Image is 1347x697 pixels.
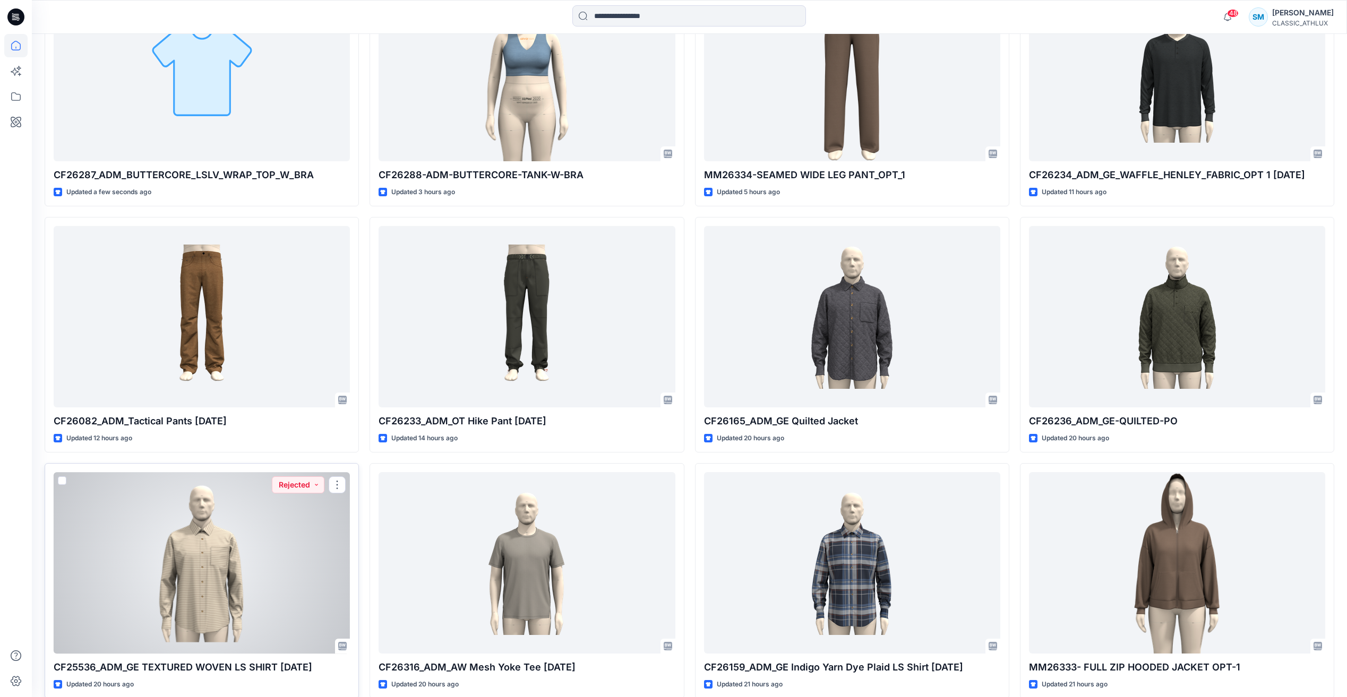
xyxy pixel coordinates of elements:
p: CF26234_ADM_GE_WAFFLE_HENLEY_FABRIC_OPT 1 [DATE] [1029,168,1325,182]
p: MM26334-SEAMED WIDE LEG PANT_OPT_1 [704,168,1000,182]
p: Updated 3 hours ago [391,187,455,198]
p: Updated 20 hours ago [717,433,784,444]
a: CF26165_ADM_GE Quilted Jacket [704,226,1000,407]
p: Updated 20 hours ago [391,679,459,690]
p: CF26233_ADM_OT Hike Pant [DATE] [379,414,675,429]
a: CF26233_ADM_OT Hike Pant 10OCT25 [379,226,675,407]
a: CF26236_ADM_GE-QUILTED-PO [1029,226,1325,407]
p: Updated 14 hours ago [391,433,458,444]
p: Updated 12 hours ago [66,433,132,444]
div: CLASSIC_ATHLUX [1272,19,1334,27]
p: CF26236_ADM_GE-QUILTED-PO [1029,414,1325,429]
span: 48 [1227,9,1239,18]
p: CF26159_ADM_GE Indigo Yarn Dye Plaid LS Shirt [DATE] [704,660,1000,675]
p: Updated 20 hours ago [66,679,134,690]
p: MM26333- FULL ZIP HOODED JACKET OPT-1 [1029,660,1325,675]
p: CF25536_ADM_GE TEXTURED WOVEN LS SHIRT [DATE] [54,660,350,675]
p: Updated a few seconds ago [66,187,151,198]
a: CF26082_ADM_Tactical Pants 10OCT25 [54,226,350,407]
a: CF26159_ADM_GE Indigo Yarn Dye Plaid LS Shirt 09OCT25 [704,472,1000,653]
div: SM [1249,7,1268,27]
p: Updated 21 hours ago [1042,679,1108,690]
p: CF26165_ADM_GE Quilted Jacket [704,414,1000,429]
p: Updated 11 hours ago [1042,187,1106,198]
a: CF25536_ADM_GE TEXTURED WOVEN LS SHIRT 09OCT25 [54,472,350,653]
p: CF26287_ADM_BUTTERCORE_LSLV_WRAP_TOP_W_BRA [54,168,350,182]
p: Updated 5 hours ago [717,187,780,198]
a: MM26333- FULL ZIP HOODED JACKET OPT-1 [1029,472,1325,653]
p: CF26082_ADM_Tactical Pants [DATE] [54,414,350,429]
p: Updated 20 hours ago [1042,433,1109,444]
div: [PERSON_NAME] [1272,6,1334,19]
p: CF26316_ADM_AW Mesh Yoke Tee [DATE] [379,660,675,675]
p: Updated 21 hours ago [717,679,783,690]
p: CF26288-ADM-BUTTERCORE-TANK-W-BRA [379,168,675,182]
a: CF26316_ADM_AW Mesh Yoke Tee 09OCT25 [379,472,675,653]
